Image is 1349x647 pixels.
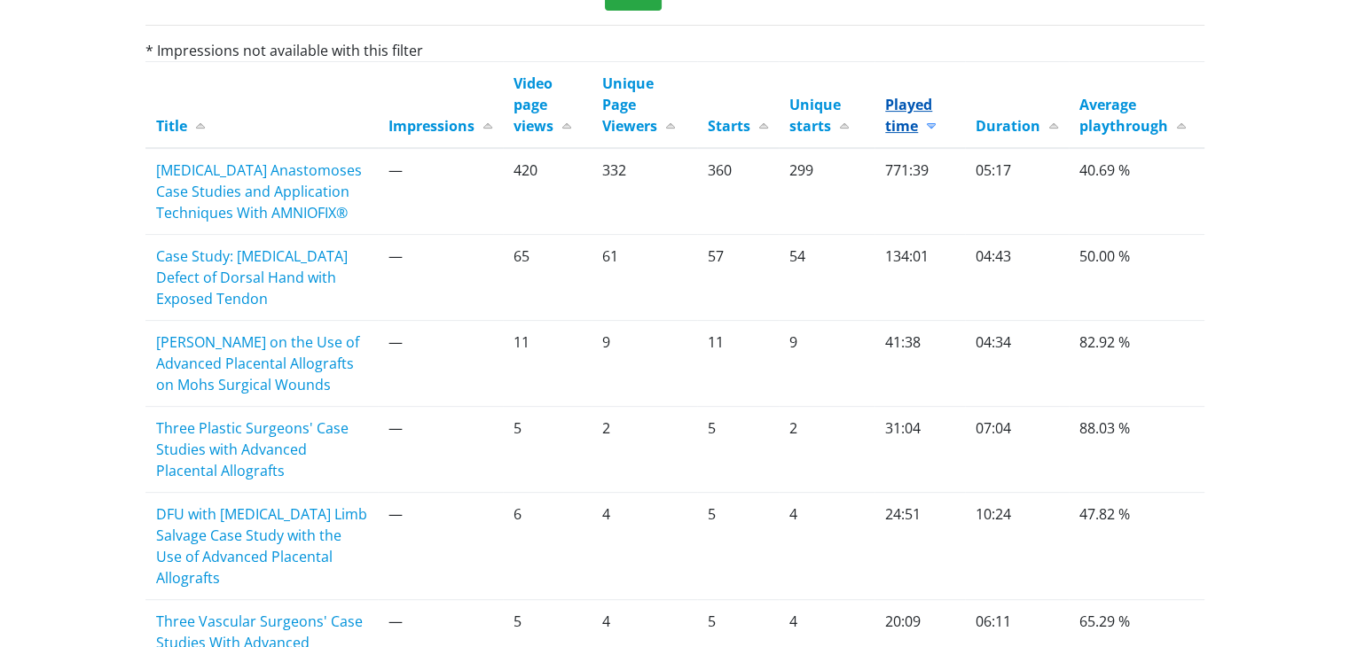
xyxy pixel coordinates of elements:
td: 771:39 [874,148,965,235]
a: Case Study: [MEDICAL_DATA] Defect of Dorsal Hand with Exposed Tendon [156,246,348,308]
td: — [378,493,503,600]
a: DFU with [MEDICAL_DATA] Limb Salvage Case Study with the Use of Advanced Placental Allografts [156,504,367,588]
td: 134:01 [874,235,965,321]
a: [MEDICAL_DATA] Anastomoses Case Studies and Application Techniques With AMNIOFIX® [156,160,362,222]
td: — [378,235,503,321]
td: 50.00 % [1069,235,1204,321]
td: 332 [592,148,697,235]
td: 299 [779,148,874,235]
td: — [378,321,503,407]
td: — [378,148,503,235]
td: 10:24 [965,493,1069,600]
a: [PERSON_NAME] on the Use of Advanced Placental Allografts on Mohs Surgical Wounds [156,332,359,394]
td: 2 [779,407,874,493]
td: 04:43 [965,235,1069,321]
td: 24:51 [874,493,965,600]
td: 9 [592,321,697,407]
td: 54 [779,235,874,321]
td: 88.03 % [1069,407,1204,493]
td: 61 [592,235,697,321]
td: 31:04 [874,407,965,493]
td: 41:38 [874,321,965,407]
a: Three Plastic Surgeons' Case Studies with Advanced Placental Allografts [156,418,349,480]
td: 40.69 % [1069,148,1204,235]
td: 420 [503,148,592,235]
a: Title [156,116,205,136]
a: Unique starts [789,95,849,136]
td: 4 [779,493,874,600]
td: 4 [592,493,697,600]
a: Played time [885,95,936,136]
td: 6 [503,493,592,600]
td: 47.82 % [1069,493,1204,600]
td: 11 [697,321,779,407]
a: Impressions [388,116,492,136]
a: Average playthrough [1079,95,1186,136]
td: 82.92 % [1069,321,1204,407]
td: — [378,407,503,493]
td: 5 [697,493,779,600]
a: Starts [708,116,768,136]
td: 05:17 [965,148,1069,235]
td: 5 [503,407,592,493]
td: 2 [592,407,697,493]
td: 360 [697,148,779,235]
td: 5 [697,407,779,493]
td: 65 [503,235,592,321]
a: Unique Page Viewers [602,74,675,136]
td: 11 [503,321,592,407]
a: Duration [976,116,1058,136]
td: 07:04 [965,407,1069,493]
a: Video page views [514,74,571,136]
td: 57 [697,235,779,321]
td: 9 [779,321,874,407]
td: 04:34 [965,321,1069,407]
